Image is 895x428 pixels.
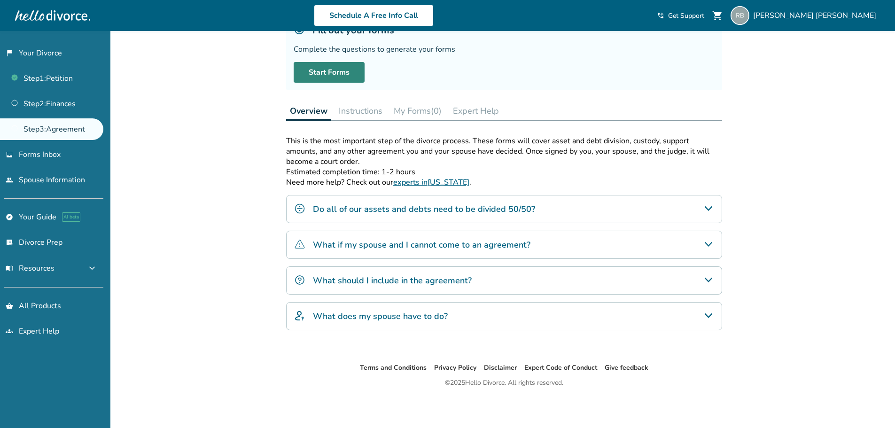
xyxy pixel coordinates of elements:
[434,363,476,372] a: Privacy Policy
[449,101,503,120] button: Expert Help
[19,149,61,160] span: Forms Inbox
[668,11,704,20] span: Get Support
[335,101,386,120] button: Instructions
[6,263,54,273] span: Resources
[294,44,715,54] div: Complete the questions to generate your forms
[286,136,722,167] p: This is the most important step of the divorce process. These forms will cover asset and debt div...
[390,101,445,120] button: My Forms(0)
[286,266,722,295] div: What should I include in the agreement?
[360,363,427,372] a: Terms and Conditions
[657,12,664,19] span: phone_in_talk
[6,239,13,246] span: list_alt_check
[484,362,517,374] li: Disclaimer
[6,265,13,272] span: menu_book
[445,377,563,389] div: © 2025 Hello Divorce. All rights reserved.
[86,263,98,274] span: expand_more
[294,274,305,286] img: What should I include in the agreement?
[286,231,722,259] div: What if my spouse and I cannot come to an agreement?
[393,177,469,187] a: experts in[US_STATE]
[6,176,13,184] span: people
[753,10,880,21] span: [PERSON_NAME] [PERSON_NAME]
[314,5,434,26] a: Schedule A Free Info Call
[286,177,722,187] p: Need more help? Check out our .
[657,11,704,20] a: phone_in_talkGet Support
[6,213,13,221] span: explore
[731,6,749,25] img: rajashekar.billapati@aptiv.com
[286,195,722,223] div: Do all of our assets and debts need to be divided 50/50?
[605,362,648,374] li: Give feedback
[313,310,448,322] h4: What does my spouse have to do?
[6,327,13,335] span: groups
[62,212,80,222] span: AI beta
[524,363,597,372] a: Expert Code of Conduct
[313,203,535,215] h4: Do all of our assets and debts need to be divided 50/50?
[294,239,305,250] img: What if my spouse and I cannot come to an agreement?
[294,62,365,83] a: Start Forms
[6,151,13,158] span: inbox
[848,383,895,428] iframe: Chat Widget
[313,274,472,287] h4: What should I include in the agreement?
[6,49,13,57] span: flag_2
[313,239,530,251] h4: What if my spouse and I cannot come to an agreement?
[712,10,723,21] span: shopping_cart
[294,310,305,321] img: What does my spouse have to do?
[286,302,722,330] div: What does my spouse have to do?
[286,101,331,121] button: Overview
[286,167,722,177] p: Estimated completion time: 1-2 hours
[294,203,305,214] img: Do all of our assets and debts need to be divided 50/50?
[6,302,13,310] span: shopping_basket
